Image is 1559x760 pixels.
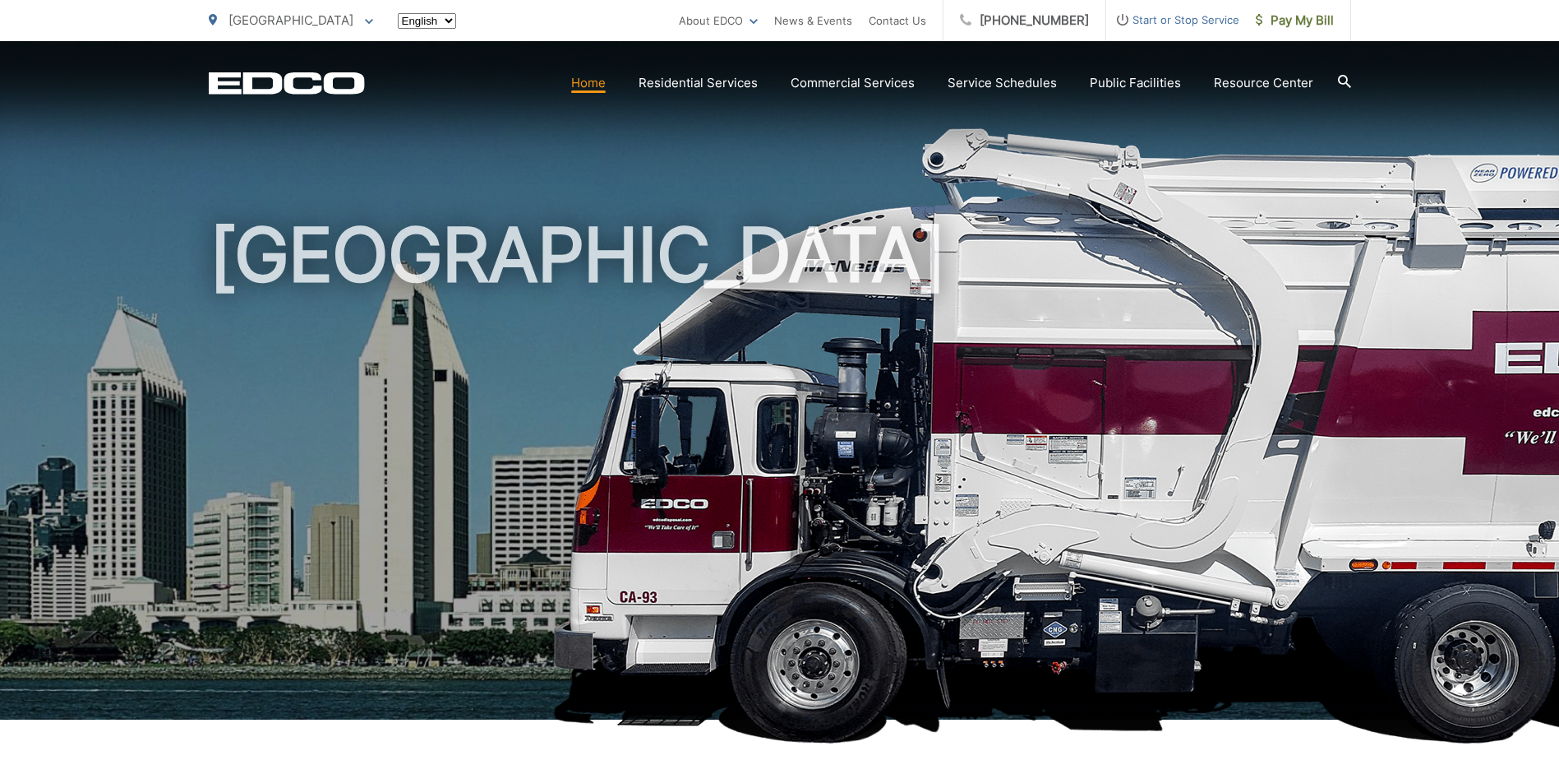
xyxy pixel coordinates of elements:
a: EDCD logo. Return to the homepage. [209,72,365,95]
a: Residential Services [639,73,758,93]
select: Select a language [398,13,456,29]
a: News & Events [774,11,852,30]
a: About EDCO [679,11,758,30]
a: Resource Center [1214,73,1313,93]
a: Contact Us [869,11,926,30]
span: [GEOGRAPHIC_DATA] [228,12,353,28]
a: Public Facilities [1090,73,1181,93]
h1: [GEOGRAPHIC_DATA] [209,214,1351,735]
span: Pay My Bill [1256,11,1334,30]
a: Service Schedules [948,73,1057,93]
a: Commercial Services [791,73,915,93]
a: Home [571,73,606,93]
